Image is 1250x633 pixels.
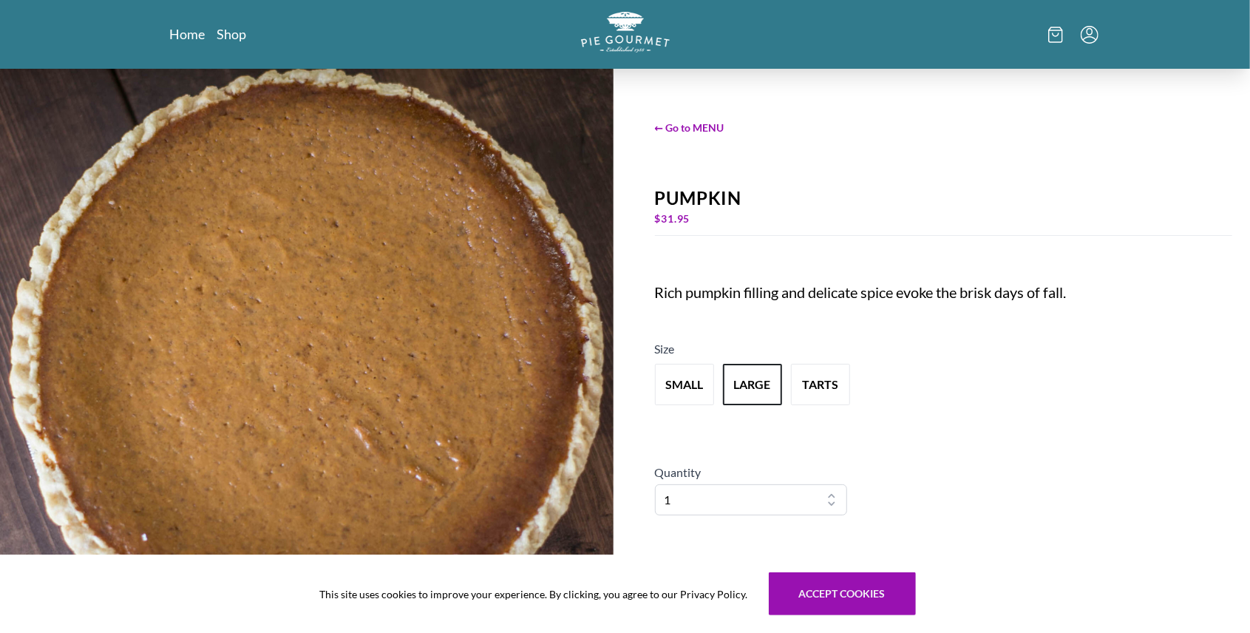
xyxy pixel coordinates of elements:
a: Logo [581,12,670,57]
select: Quantity [655,484,847,515]
span: ← Go to MENU [655,120,1233,135]
button: Variant Swatch [655,364,714,405]
button: Accept cookies [769,572,916,615]
span: Size [655,342,675,356]
img: logo [581,12,670,53]
a: Home [170,25,205,43]
div: Pumpkin [655,188,1233,209]
a: Shop [217,25,247,43]
span: Quantity [655,465,702,479]
div: Rich pumpkin filling and delicate spice evoke the brisk days of fall. [655,282,1081,302]
button: Variant Swatch [723,364,782,405]
button: Variant Swatch [791,364,850,405]
div: $ 31.95 [655,209,1233,229]
button: Menu [1081,26,1098,44]
span: This site uses cookies to improve your experience. By clicking, you agree to our Privacy Policy. [320,586,748,602]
